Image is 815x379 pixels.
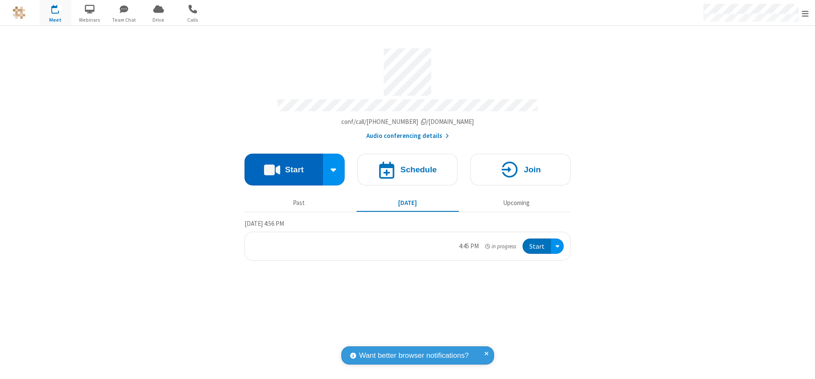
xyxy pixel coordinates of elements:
[323,154,345,185] div: Start conference options
[285,166,304,174] h4: Start
[143,16,174,24] span: Drive
[357,195,459,211] button: [DATE]
[465,195,568,211] button: Upcoming
[57,5,63,11] div: 1
[177,16,209,24] span: Calls
[341,118,474,126] span: Copy my meeting room link
[74,16,106,24] span: Webinars
[244,42,570,141] section: Account details
[359,350,469,361] span: Want better browser notifications?
[357,154,458,185] button: Schedule
[524,166,541,174] h4: Join
[400,166,437,174] h4: Schedule
[459,241,479,251] div: 4:45 PM
[244,154,323,185] button: Start
[366,131,449,141] button: Audio conferencing details
[13,6,25,19] img: QA Selenium DO NOT DELETE OR CHANGE
[248,195,350,211] button: Past
[523,239,551,254] button: Start
[551,239,564,254] div: Open menu
[108,16,140,24] span: Team Chat
[470,154,570,185] button: Join
[244,219,570,261] section: Today's Meetings
[794,357,809,373] iframe: Chat
[39,16,71,24] span: Meet
[244,219,284,227] span: [DATE] 4:56 PM
[485,242,516,250] em: in progress
[341,117,474,127] button: Copy my meeting room linkCopy my meeting room link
